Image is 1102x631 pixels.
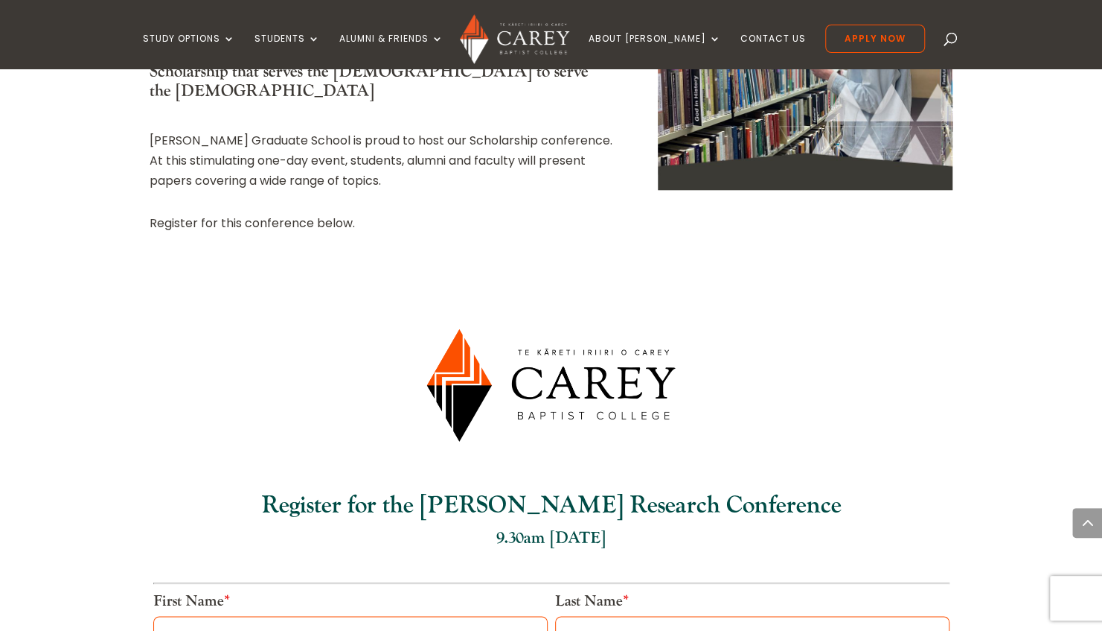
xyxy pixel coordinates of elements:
[153,592,230,611] label: First Name
[555,592,629,611] label: Last Name
[150,62,614,109] h4: Scholarship that serves the [DEMOGRAPHIC_DATA] to serve the [DEMOGRAPHIC_DATA]
[496,527,606,548] font: 9.30am [DATE]
[589,34,721,69] a: About [PERSON_NAME]
[825,25,925,53] a: Apply Now
[150,130,614,191] p: [PERSON_NAME] Graduate School is proud to host our Scholarship conference. At this stimulating on...
[261,490,842,521] b: Register for the [PERSON_NAME] Research Conference
[339,34,443,69] a: Alumni & Friends
[460,14,569,64] img: Carey Baptist College
[150,213,614,233] p: Register for this conference below.
[402,305,700,466] img: Carey-Baptist-College-Logo_Landscape_transparent.png
[740,34,806,69] a: Contact Us
[143,34,235,69] a: Study Options
[254,34,320,69] a: Students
